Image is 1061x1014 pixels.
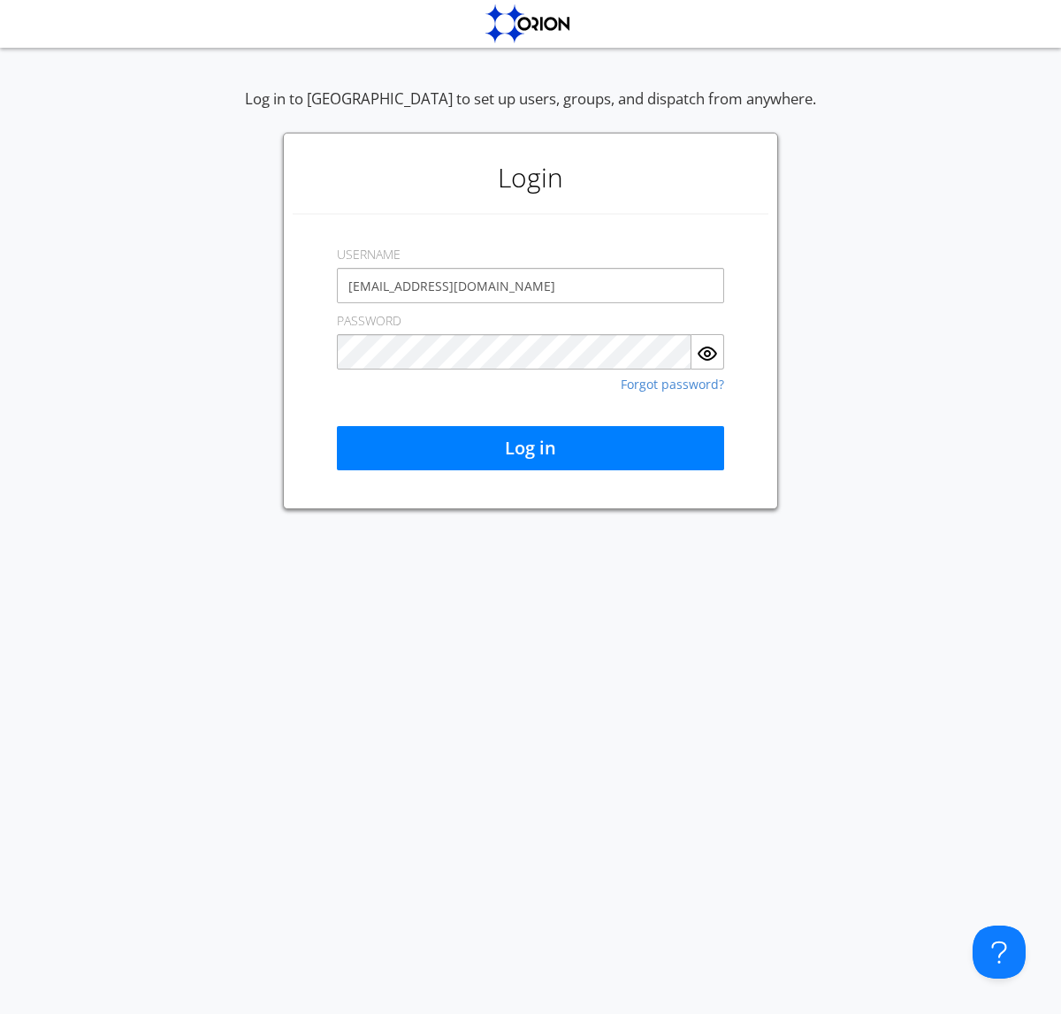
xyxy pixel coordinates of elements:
[337,312,401,330] label: PASSWORD
[337,334,691,370] input: Password
[973,926,1026,979] iframe: Toggle Customer Support
[245,88,816,133] div: Log in to [GEOGRAPHIC_DATA] to set up users, groups, and dispatch from anywhere.
[621,378,724,391] a: Forgot password?
[337,426,724,470] button: Log in
[293,142,768,213] h1: Login
[697,343,718,364] img: eye.svg
[691,334,724,370] button: Show Password
[337,246,401,263] label: USERNAME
